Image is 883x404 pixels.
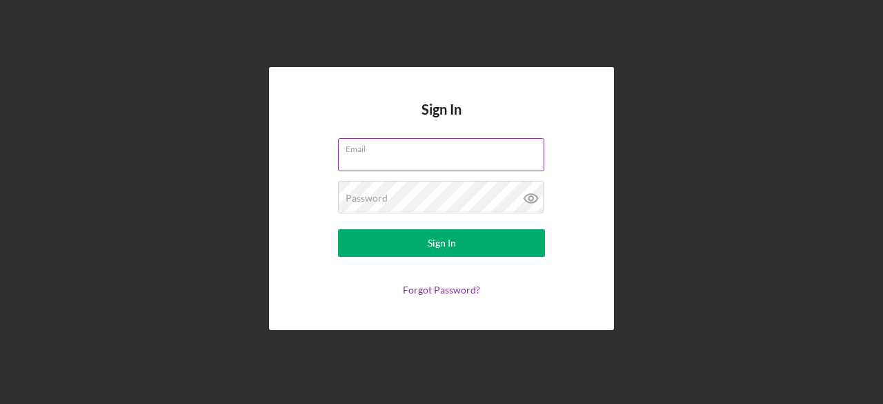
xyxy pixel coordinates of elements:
[421,102,462,138] h4: Sign In
[346,193,388,204] label: Password
[338,229,545,257] button: Sign In
[428,229,456,257] div: Sign In
[346,139,544,154] label: Email
[403,284,480,296] a: Forgot Password?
